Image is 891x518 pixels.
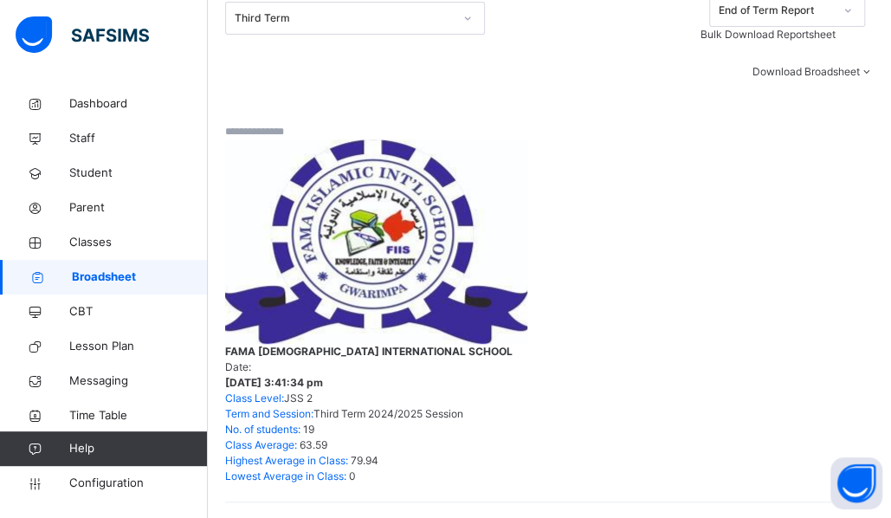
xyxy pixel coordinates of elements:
span: CBT [69,303,208,321]
span: Parent [69,199,208,217]
span: Highest Average in Class: [225,454,348,467]
span: 0 [346,469,356,482]
span: No. of students: [225,423,300,436]
span: [DATE] 3:41:34 pm [225,375,874,391]
img: famais.png [225,139,527,344]
div: End of Term Report [719,3,833,18]
span: 63.59 [297,438,327,451]
span: FAMA [DEMOGRAPHIC_DATA] INTERNATIONAL SCHOOL [225,344,874,359]
span: Messaging [69,372,208,390]
span: JSS 2 [284,392,313,405]
img: safsims [16,16,149,53]
span: Download Broadsheet [752,65,859,78]
span: Classes [69,234,208,251]
span: Class Average: [225,438,297,451]
span: Third Term 2024/2025 Session [313,407,463,420]
button: Open asap [830,457,882,509]
span: Lowest Average in Class: [225,469,346,482]
div: Third Term [235,10,453,26]
span: Class Level: [225,392,284,405]
span: 79.94 [348,454,378,467]
span: Term and Session: [225,407,313,420]
span: Configuration [69,475,207,492]
span: Student [69,165,208,182]
span: Lesson Plan [69,338,208,355]
span: Dashboard [69,95,208,113]
span: 19 [300,423,314,436]
span: Staff [69,130,208,147]
span: Date: [225,360,251,373]
span: Help [69,440,207,457]
span: Broadsheet [72,269,208,286]
span: Time Table [69,407,208,424]
span: Bulk Download Reportsheet [701,28,836,41]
